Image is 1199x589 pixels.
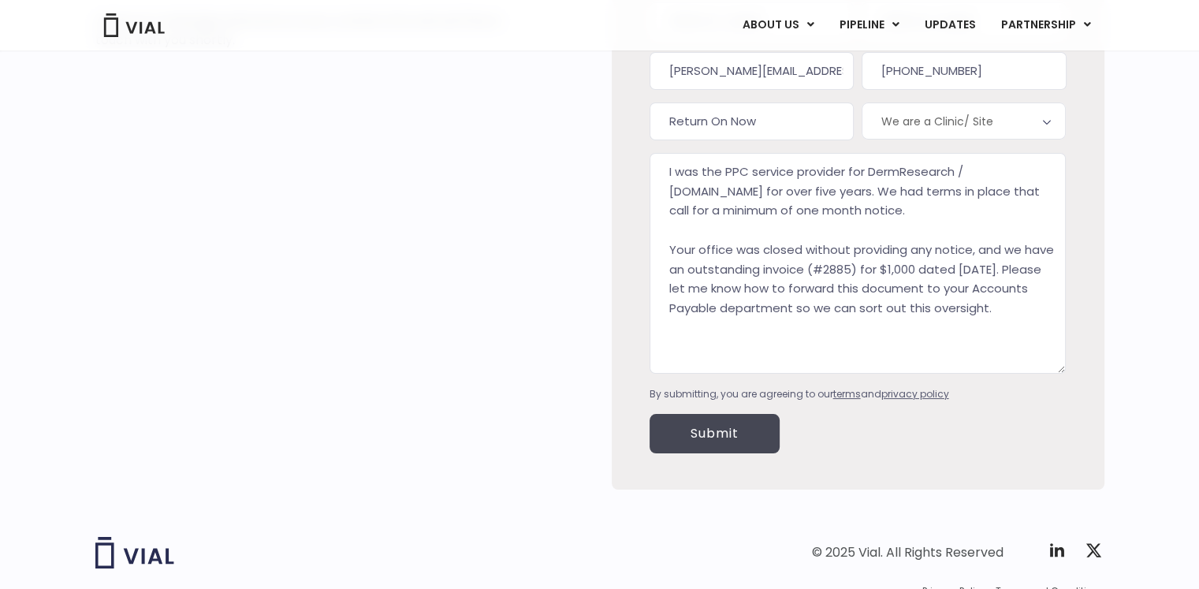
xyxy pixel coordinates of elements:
[862,103,1066,140] span: We are a Clinic/ Site
[95,537,174,568] img: Vial logo wih "Vial" spelled out
[650,387,1067,401] div: By submitting, you are agreeing to our and
[881,387,949,401] a: privacy policy
[729,12,825,39] a: ABOUT USMenu Toggle
[650,52,854,90] input: Work email*
[988,12,1103,39] a: PARTNERSHIPMenu Toggle
[911,12,987,39] a: UPDATES
[862,52,1066,90] input: Phone
[833,387,861,401] a: terms
[650,414,780,453] input: Submit
[826,12,910,39] a: PIPELINEMenu Toggle
[650,103,854,140] input: Company*
[102,13,166,37] img: Vial Logo
[812,544,1004,561] div: © 2025 Vial. All Rights Reserved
